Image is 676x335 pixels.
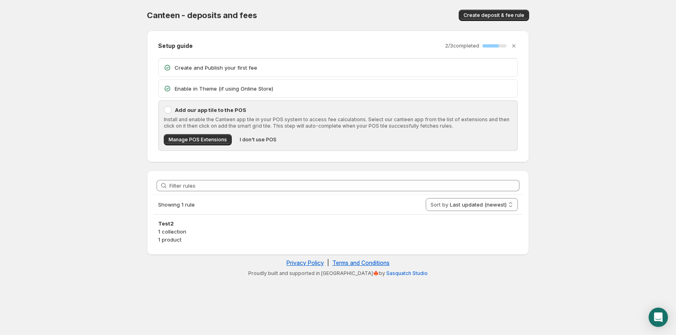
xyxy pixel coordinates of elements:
span: Create deposit & fee rule [464,12,524,19]
p: 1 product [158,236,518,244]
span: | [327,259,329,266]
h2: Setup guide [158,42,193,50]
span: Manage POS Extensions [169,136,227,143]
button: Create deposit & fee rule [459,10,529,21]
button: Manage POS Extensions [164,134,232,145]
p: Install and enable the Canteen app tile in your POS system to access fee calculations. Select our... [164,116,512,129]
p: Add our app tile to the POS [175,106,512,114]
p: Proudly built and supported in [GEOGRAPHIC_DATA]🍁by [151,270,525,277]
button: Dismiss setup guide [508,40,519,52]
span: I don't use POS [240,136,276,143]
span: Showing 1 rule [158,201,195,208]
p: Enable in Theme (if using Online Store) [175,85,513,93]
button: I don't use POS [235,134,281,145]
a: Terms and Conditions [332,259,390,266]
p: 1 collection [158,227,518,236]
span: Canteen - deposits and fees [147,10,257,20]
h3: Test2 [158,219,518,227]
p: 2 / 3 completed [445,43,479,49]
a: Sasquatch Studio [386,270,428,276]
a: Privacy Policy [286,259,324,266]
p: Create and Publish your first fee [175,64,513,72]
div: Open Intercom Messenger [649,308,668,327]
input: Filter rules [169,180,519,191]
